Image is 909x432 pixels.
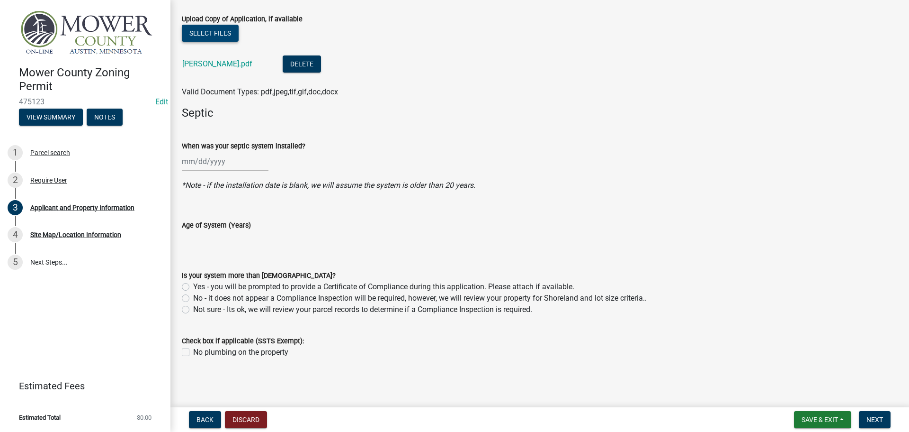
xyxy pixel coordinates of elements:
label: Upload Copy of Application, if available [182,16,303,23]
a: Estimated Fees [8,377,155,395]
label: Yes - you will be prompted to provide a Certificate of Compliance during this application. Please... [193,281,574,293]
button: Next [859,411,891,428]
a: [PERSON_NAME].pdf [182,59,252,68]
span: Estimated Total [19,414,61,421]
label: No plumbing on the property [193,347,288,358]
div: Applicant and Property Information [30,204,134,211]
wm-modal-confirm: Delete Document [283,60,321,69]
div: Site Map/Location Information [30,231,121,238]
span: Next [866,416,883,423]
h4: Mower County Zoning Permit [19,66,163,93]
h4: Septic [182,106,898,120]
button: Back [189,411,221,428]
label: No - it does not appear a Compliance Inspection will be required, however, we will review your pr... [193,293,647,304]
label: Check box if applicable (SSTS Exempt): [182,338,304,345]
div: 5 [8,255,23,270]
div: Require User [30,177,67,184]
span: $0.00 [137,414,151,421]
label: Age of System (Years) [182,222,251,229]
button: Select files [182,25,239,42]
wm-modal-confirm: Summary [19,114,83,121]
button: View Summary [19,109,83,126]
div: 1 [8,145,23,160]
span: 475123 [19,97,151,106]
span: Valid Document Types: pdf,jpeg,tif,gif,doc,docx [182,87,338,96]
span: Save & Exit [802,416,838,423]
label: When was your septic system installed? [182,143,305,150]
button: Discard [225,411,267,428]
label: Not sure - Its ok, we will review your parcel records to determine if a Compliance Inspection is ... [193,304,532,315]
div: 4 [8,227,23,242]
button: Save & Exit [794,411,851,428]
button: Notes [87,109,123,126]
label: Is your system more than [DEMOGRAPHIC_DATA]? [182,273,336,279]
img: Mower County, Minnesota [19,10,155,56]
i: *Note - if the installation date is blank, we will assume the system is older than 20 years. [182,181,475,190]
a: Edit [155,97,168,106]
span: Back [196,416,214,423]
button: Delete [283,55,321,73]
div: 2 [8,173,23,188]
input: mm/dd/yyyy [182,152,268,171]
wm-modal-confirm: Edit Application Number [155,97,168,106]
div: Parcel search [30,149,70,156]
div: 3 [8,200,23,215]
wm-modal-confirm: Notes [87,114,123,121]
